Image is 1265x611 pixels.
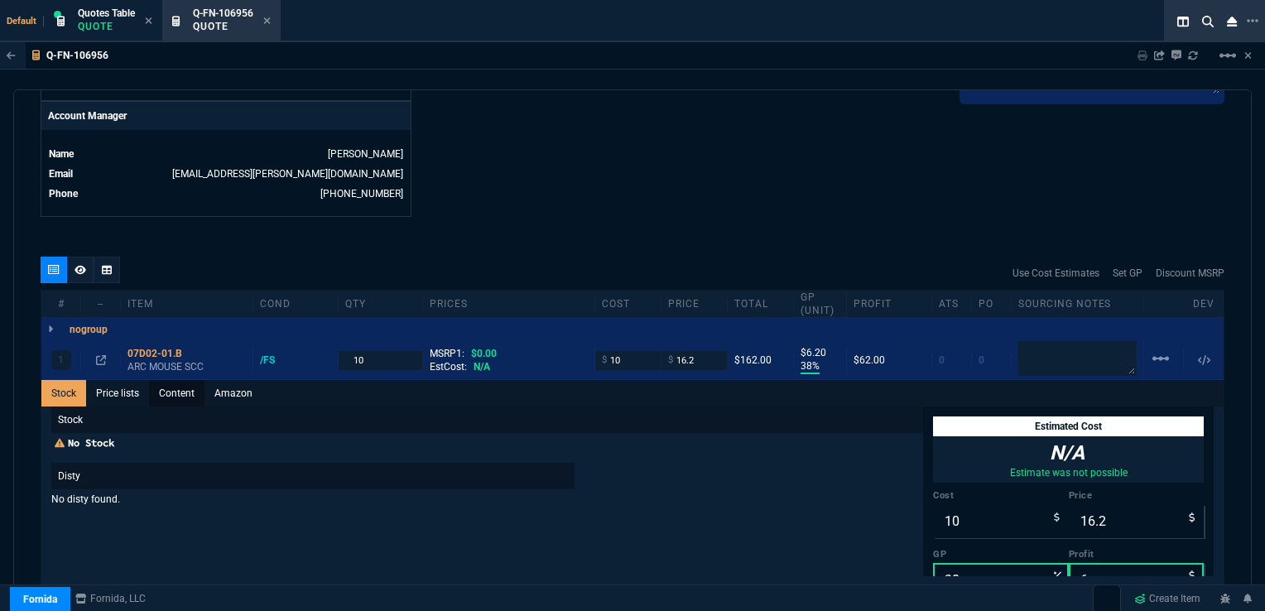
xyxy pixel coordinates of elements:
[78,7,135,19] span: Quotes Table
[423,297,595,310] div: prices
[1220,12,1243,31] nx-icon: Close Workbench
[263,15,271,28] nx-icon: Close Tab
[193,20,253,33] p: Quote
[41,102,411,130] p: Account Manager
[939,354,945,366] span: 0
[49,168,73,180] span: Email
[933,416,1204,436] div: Estimated Cost
[41,380,86,407] a: Stock
[1010,440,1124,466] p: N/A
[86,380,149,407] a: Price lists
[58,354,64,367] p: 1
[595,297,661,310] div: cost
[48,146,404,162] tr: undefined
[979,354,984,366] span: 0
[1010,466,1128,479] p: Estimate was not possible
[932,297,972,310] div: ATS
[933,489,1069,503] label: Cost
[328,148,403,160] a: [PERSON_NAME]
[471,348,497,359] span: $0.00
[70,323,108,336] p: nogroup
[51,407,923,433] p: Stock
[78,20,135,33] p: Quote
[933,548,1069,561] label: GP
[1118,581,1214,603] a: Create Item
[1069,548,1205,561] label: Profit
[193,7,253,19] span: Q-FN-106956
[1195,12,1220,31] nx-icon: Search
[430,360,588,373] div: EstCost:
[1012,266,1099,281] a: Use Cost Estimates
[1247,13,1258,29] nx-icon: Open New Tab
[253,297,339,310] div: cond
[430,347,588,360] div: MSRP1:
[48,166,404,182] tr: undefined
[51,493,575,506] p: No disty found.
[847,297,932,310] div: Profit
[734,354,786,367] div: $162.00
[854,354,925,367] div: $62.00
[801,346,839,359] p: $6.20
[172,168,403,180] a: [EMAIL_ADDRESS][PERSON_NAME][DOMAIN_NAME]
[661,297,728,310] div: price
[1151,349,1171,368] mat-icon: Example home icon
[149,380,204,407] a: Content
[49,188,78,200] span: Phone
[70,591,151,606] a: msbcCompanyName
[1244,49,1252,62] a: Hide Workbench
[801,359,820,374] p: 38%
[1113,266,1142,281] a: Set GP
[1171,12,1195,31] nx-icon: Split Panels
[7,50,16,61] nx-icon: Back to Table
[728,297,794,310] div: Total
[320,188,403,200] a: 4694765219
[127,347,246,360] div: 07D02-01.B
[51,436,923,450] p: No Stock
[474,361,490,373] span: N/A
[1128,586,1207,611] a: Create Item
[51,463,575,489] p: Disty
[121,297,253,310] div: Item
[339,297,424,310] div: qty
[7,16,44,26] span: Default
[145,15,152,28] nx-icon: Close Tab
[127,360,246,373] p: ARC MOUSE SCC
[794,291,847,317] div: GP (unit)
[48,185,404,202] tr: undefined
[96,354,106,366] nx-icon: Open In Opposite Panel
[1184,297,1224,310] div: dev
[260,354,291,367] div: /FS
[1218,46,1238,65] mat-icon: Example home icon
[1156,266,1224,281] a: Discount MSRP
[1012,297,1144,310] div: Sourcing Notes
[41,297,81,310] div: #
[81,297,121,310] div: --
[602,354,607,367] span: $
[972,297,1012,310] div: PO
[668,354,673,367] span: $
[1069,489,1205,503] label: Price
[204,380,262,407] a: Amazon
[49,148,74,160] span: Name
[46,49,108,62] p: Q-FN-106956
